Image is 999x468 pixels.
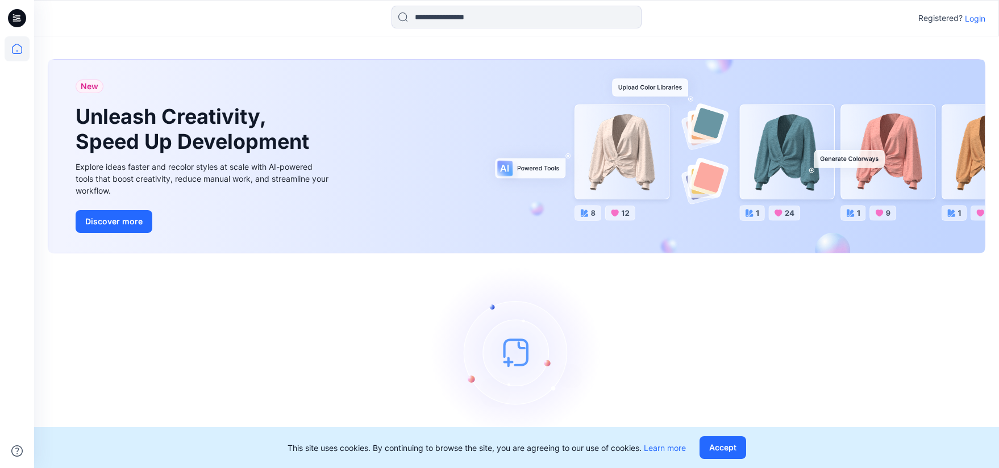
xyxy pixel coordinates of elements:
img: empty-state-image.svg [431,267,602,437]
button: Accept [700,436,746,459]
button: Discover more [76,210,152,233]
p: This site uses cookies. By continuing to browse the site, you are agreeing to our use of cookies. [288,442,686,454]
h1: Unleash Creativity, Speed Up Development [76,105,314,153]
a: Discover more [76,210,331,233]
p: Registered? [918,11,963,25]
a: Learn more [644,443,686,453]
div: Explore ideas faster and recolor styles at scale with AI-powered tools that boost creativity, red... [76,161,331,197]
span: New [81,80,98,93]
p: Login [965,12,985,24]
